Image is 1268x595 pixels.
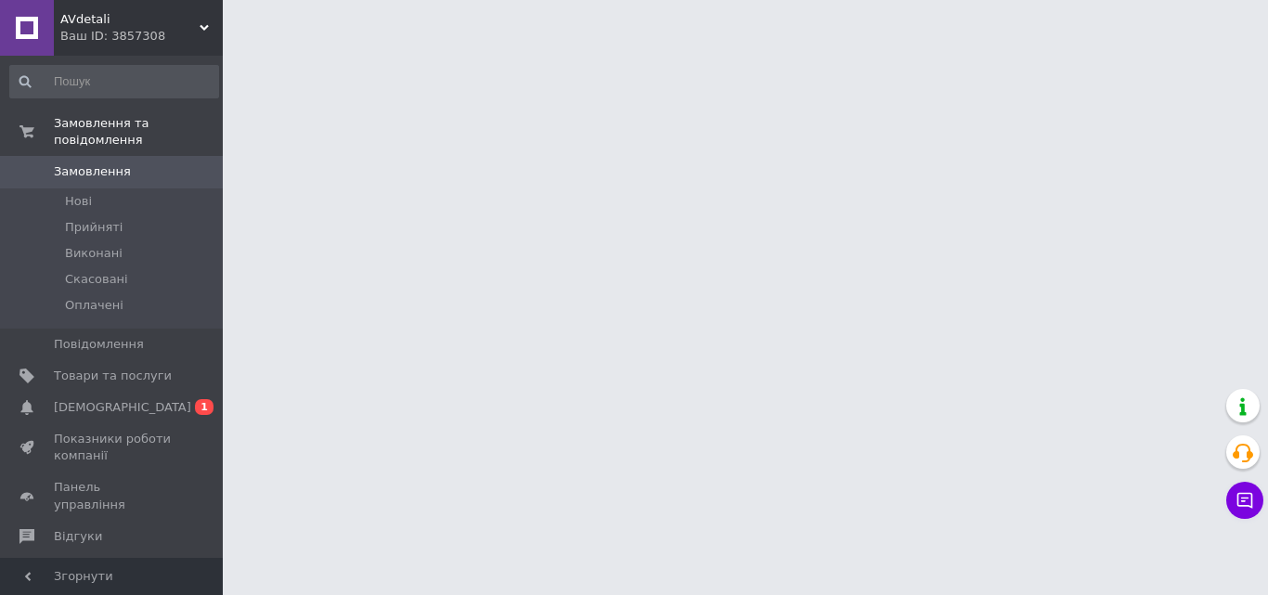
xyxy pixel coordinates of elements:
div: Ваш ID: 3857308 [60,28,223,45]
span: 1 [195,399,213,415]
span: Оплачені [65,297,123,314]
input: Пошук [9,65,219,98]
span: [DEMOGRAPHIC_DATA] [54,399,191,416]
span: Скасовані [65,271,128,288]
span: Замовлення [54,163,131,180]
span: Повідомлення [54,336,144,353]
span: Панель управління [54,479,172,512]
button: Чат з покупцем [1226,482,1263,519]
span: Товари та послуги [54,368,172,384]
span: Виконані [65,245,123,262]
span: Прийняті [65,219,123,236]
span: Відгуки [54,528,102,545]
span: Нові [65,193,92,210]
span: Показники роботи компанії [54,431,172,464]
span: AVdetali [60,11,200,28]
span: Замовлення та повідомлення [54,115,223,149]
